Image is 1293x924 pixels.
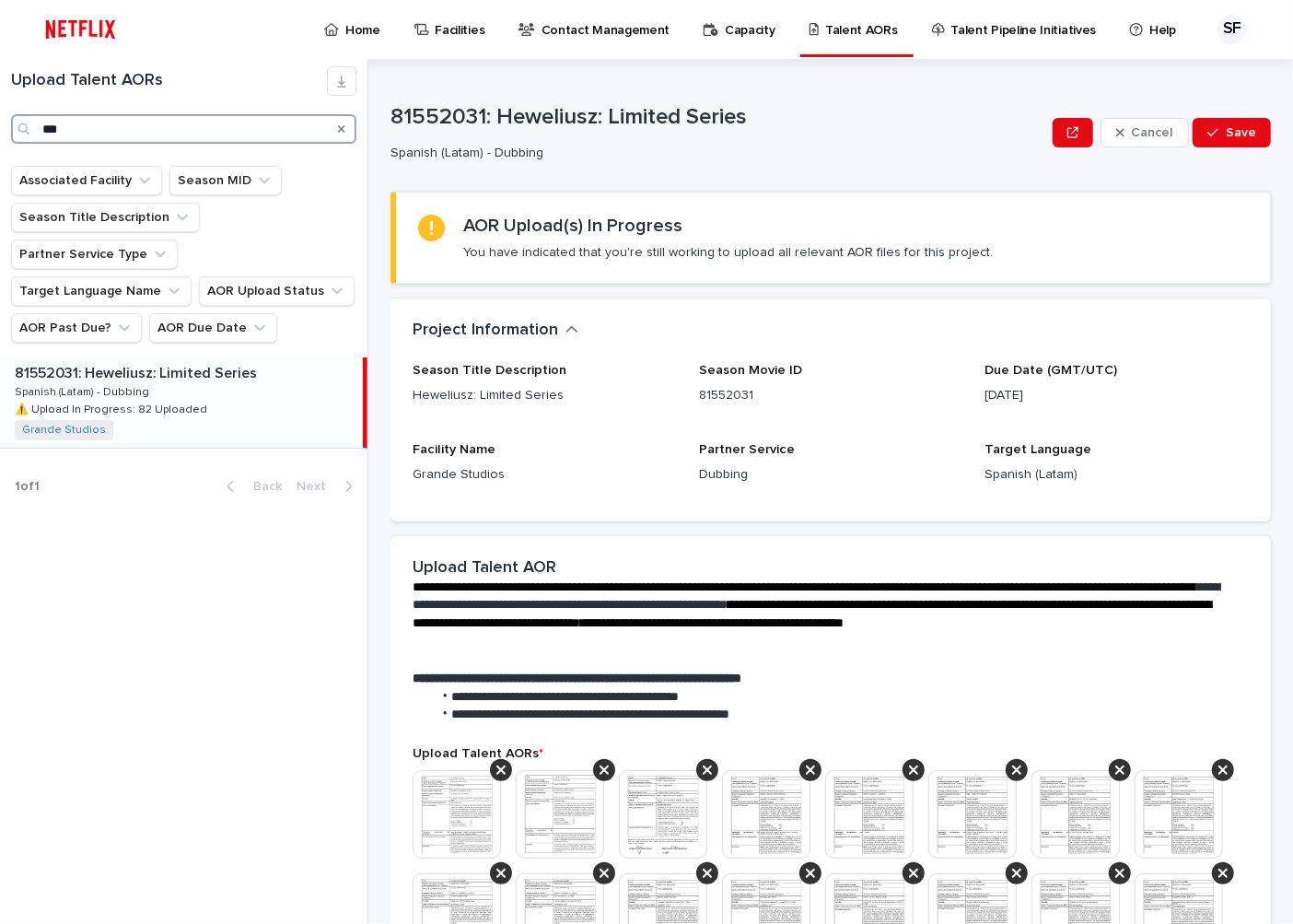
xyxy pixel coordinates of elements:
[11,71,327,91] h1: Upload Talent AORs
[37,11,124,48] img: ifQbXi3ZQGMSEF7WDB7W
[199,276,355,306] button: AOR Upload Status
[413,747,543,760] span: Upload Talent AORs
[984,386,1249,405] p: [DATE]
[289,478,367,495] button: Next
[1101,118,1189,147] button: Cancel
[15,400,211,416] p: ⚠️ Upload In Progress: 82 Uploaded
[463,244,993,261] p: You have indicated that you're still working to upload all relevant AOR files for this project.
[11,276,192,306] button: Target Language Name
[169,166,282,195] button: Season MID
[413,443,495,456] span: Facility Name
[11,114,356,144] input: Search
[984,465,1249,485] p: Spanish (Latam)
[699,465,963,485] p: Dubbing
[699,364,802,377] span: Season Movie ID
[1132,126,1173,139] span: Cancel
[1217,15,1247,44] div: SF
[413,558,556,579] h2: Upload Talent AOR
[11,240,178,269] button: Partner Service Type
[297,480,337,493] span: Next
[11,166,162,195] button: Associated Facility
[413,465,677,485] p: Grande Studios
[11,313,142,343] button: AOR Past Due?
[699,443,795,456] span: Partner Service
[413,321,578,341] button: Project Information
[1193,118,1271,147] button: Save
[390,104,1045,131] p: 81552031: Heweliusz: Limited Series
[463,215,682,237] h2: AOR Upload(s) In Progress
[984,443,1091,456] span: Target Language
[1226,126,1256,139] span: Save
[699,386,963,405] p: 81552031
[212,478,289,495] button: Back
[984,364,1117,377] span: Due Date (GMT/UTC)
[15,382,153,399] p: Spanish (Latam) - Dubbing
[413,364,566,377] span: Season Title Description
[149,313,277,343] button: AOR Due Date
[22,424,106,437] a: Grande Studios
[413,321,558,341] h2: Project Information
[11,203,200,232] button: Season Title Description
[242,480,282,493] span: Back
[413,386,677,405] p: Heweliusz: Limited Series
[390,146,1038,161] p: Spanish (Latam) - Dubbing
[15,361,261,382] p: 81552031: Heweliusz: Limited Series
